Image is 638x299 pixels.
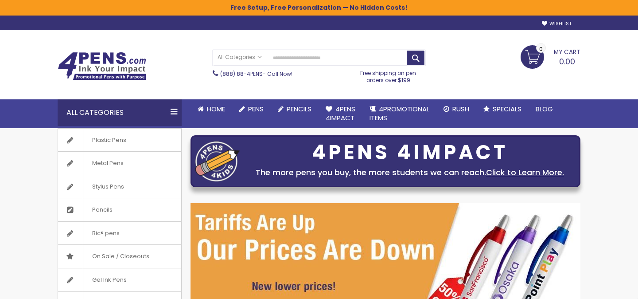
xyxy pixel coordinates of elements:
[319,99,362,128] a: 4Pens4impact
[486,167,564,178] a: Click to Learn More.
[83,175,133,198] span: Stylus Pens
[248,104,264,114] span: Pens
[244,166,576,179] div: The more pens you buy, the more students we can reach.
[287,104,311,114] span: Pencils
[207,104,225,114] span: Home
[191,99,232,119] a: Home
[220,70,263,78] a: (888) 88-4PENS
[370,104,429,122] span: 4PROMOTIONAL ITEMS
[271,99,319,119] a: Pencils
[218,54,262,61] span: All Categories
[213,50,266,65] a: All Categories
[542,20,572,27] a: Wishlist
[232,99,271,119] a: Pens
[452,104,469,114] span: Rush
[351,66,426,84] div: Free shipping on pen orders over $199
[58,198,181,221] a: Pencils
[559,56,575,67] span: 0.00
[83,152,132,175] span: Metal Pens
[83,268,136,291] span: Gel Ink Pens
[58,52,146,80] img: 4Pens Custom Pens and Promotional Products
[529,99,560,119] a: Blog
[539,45,543,53] span: 0
[244,143,576,162] div: 4PENS 4IMPACT
[476,99,529,119] a: Specials
[362,99,436,128] a: 4PROMOTIONALITEMS
[83,245,158,268] span: On Sale / Closeouts
[83,129,135,152] span: Plastic Pens
[493,104,521,114] span: Specials
[521,45,580,67] a: 0.00 0
[436,99,476,119] a: Rush
[58,268,181,291] a: Gel Ink Pens
[195,141,240,181] img: four_pen_logo.png
[83,222,128,245] span: Bic® pens
[58,175,181,198] a: Stylus Pens
[58,152,181,175] a: Metal Pens
[220,70,292,78] span: - Call Now!
[58,245,181,268] a: On Sale / Closeouts
[83,198,121,221] span: Pencils
[58,99,182,126] div: All Categories
[536,104,553,114] span: Blog
[58,129,181,152] a: Plastic Pens
[326,104,355,122] span: 4Pens 4impact
[58,222,181,245] a: Bic® pens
